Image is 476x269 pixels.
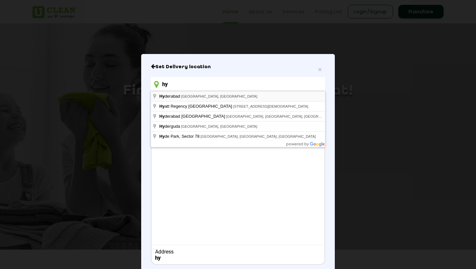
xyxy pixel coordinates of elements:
[159,124,165,129] span: Hy
[155,249,321,255] div: Address
[159,94,181,99] span: derabad
[159,114,165,119] span: Hy
[155,255,161,261] b: hy
[181,94,257,98] span: [GEOGRAPHIC_DATA], [GEOGRAPHIC_DATA]
[159,134,165,139] span: Hy
[226,114,419,118] span: [GEOGRAPHIC_DATA], [GEOGRAPHIC_DATA], [GEOGRAPHIC_DATA], [GEOGRAPHIC_DATA], [GEOGRAPHIC_DATA]
[151,77,325,91] input: Enter location
[318,66,322,73] span: ×
[159,124,181,129] span: derguda
[200,134,316,138] span: [GEOGRAPHIC_DATA], [GEOGRAPHIC_DATA], [GEOGRAPHIC_DATA]
[318,66,322,73] button: Close
[159,134,200,139] span: de Park, Sector 78
[159,104,233,109] span: att Regency [GEOGRAPHIC_DATA]
[233,104,308,108] span: [STREET_ADDRESS][DEMOGRAPHIC_DATA]
[159,114,226,119] span: derabad [GEOGRAPHIC_DATA]
[181,124,257,128] span: [GEOGRAPHIC_DATA], [GEOGRAPHIC_DATA]
[159,94,165,99] span: Hy
[159,104,165,109] span: Hy
[151,64,325,70] h6: Close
